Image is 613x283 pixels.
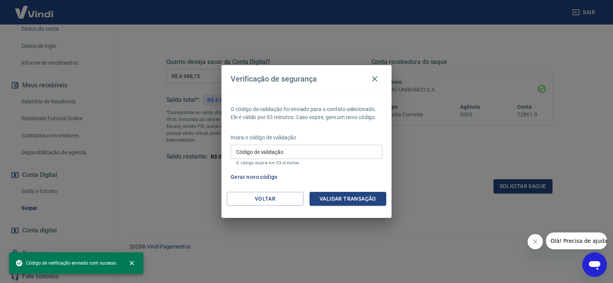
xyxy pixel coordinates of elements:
span: Código de verificação enviado com sucesso. [15,259,117,267]
button: Validar transação [310,192,386,206]
iframe: Mensagem da empresa [546,232,607,249]
button: close [123,255,140,272]
p: O código de validação foi enviado para o contato selecionado. Ele é válido por 03 minutos. Caso e... [231,105,382,121]
span: Olá! Precisa de ajuda? [5,5,64,11]
button: Gerar novo código [228,170,281,184]
iframe: Fechar mensagem [528,234,543,249]
button: Voltar [227,192,303,206]
p: O código expira em 03 minutos. [236,160,377,165]
p: Insira o código de validação [231,134,382,142]
iframe: Botão para abrir a janela de mensagens [582,252,607,277]
h4: Verificação de segurança [231,74,317,83]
